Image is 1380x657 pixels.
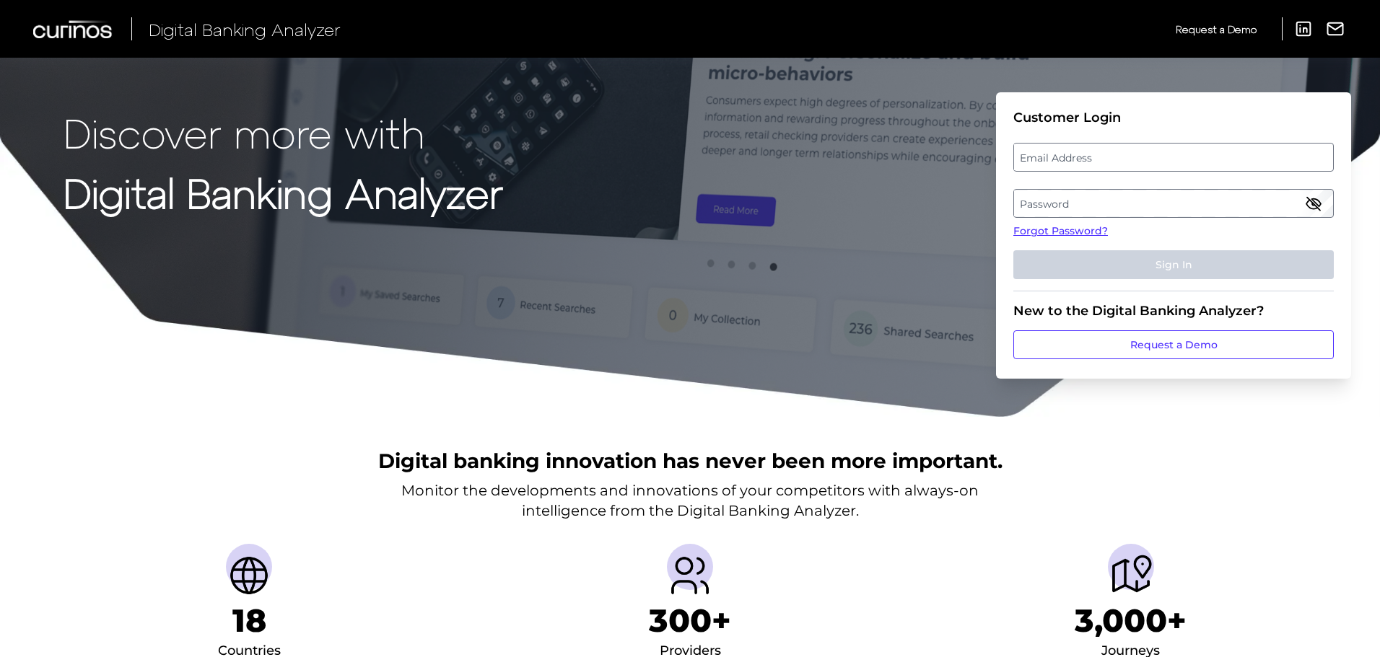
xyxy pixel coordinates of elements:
span: Request a Demo [1176,23,1257,35]
p: Discover more with [64,110,503,155]
img: Curinos [33,20,114,38]
strong: Digital Banking Analyzer [64,168,503,216]
label: Password [1014,190,1332,216]
a: Request a Demo [1013,330,1334,359]
img: Providers [667,552,713,599]
h1: 18 [232,601,266,640]
button: Sign In [1013,250,1334,279]
h1: 3,000+ [1075,601,1187,640]
img: Journeys [1108,552,1154,599]
span: Digital Banking Analyzer [149,19,341,40]
a: Forgot Password? [1013,224,1334,239]
h2: Digital banking innovation has never been more important. [378,447,1003,475]
div: Customer Login [1013,110,1334,125]
img: Countries [226,552,272,599]
h1: 300+ [649,601,731,640]
a: Request a Demo [1176,17,1257,41]
div: New to the Digital Banking Analyzer? [1013,303,1334,319]
p: Monitor the developments and innovations of your competitors with always-on intelligence from the... [401,480,979,521]
label: Email Address [1014,144,1332,170]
